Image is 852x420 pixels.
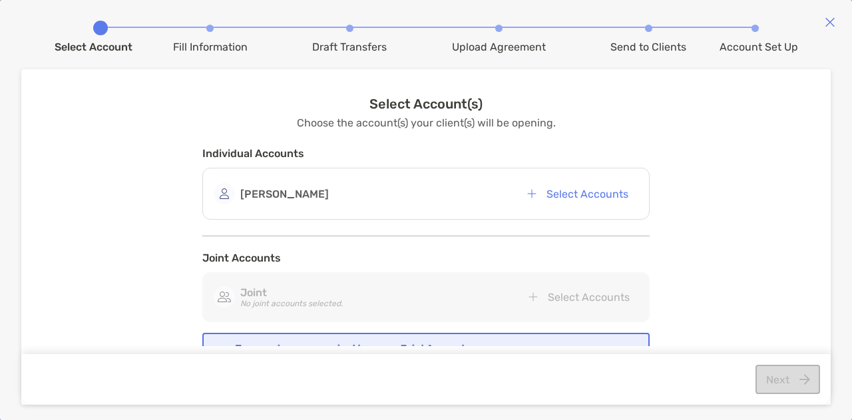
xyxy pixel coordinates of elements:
h3: Select Account(s) [369,96,483,112]
h4: Joint Accounts [202,252,650,264]
button: Select Accounts [517,179,638,208]
h4: Individual Accounts [202,147,650,160]
strong: Joint [240,286,267,299]
div: Account Set Up [720,41,798,53]
img: avatar [214,286,235,308]
div: Return to the household tab to add additional members. [236,342,471,367]
p: Choose the account(s) your client(s) will be opening. [297,114,556,131]
div: Upload Agreement [452,41,546,53]
i: No joint accounts selected. [240,299,343,308]
strong: [PERSON_NAME] [240,188,329,200]
div: Select Account [55,41,132,53]
img: avatar [214,183,235,204]
strong: Two members are required to open a Joint Account. [236,342,471,355]
div: Send to Clients [610,41,686,53]
img: close modal [825,17,835,27]
div: Draft Transfers [312,41,387,53]
div: Fill Information [173,41,248,53]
